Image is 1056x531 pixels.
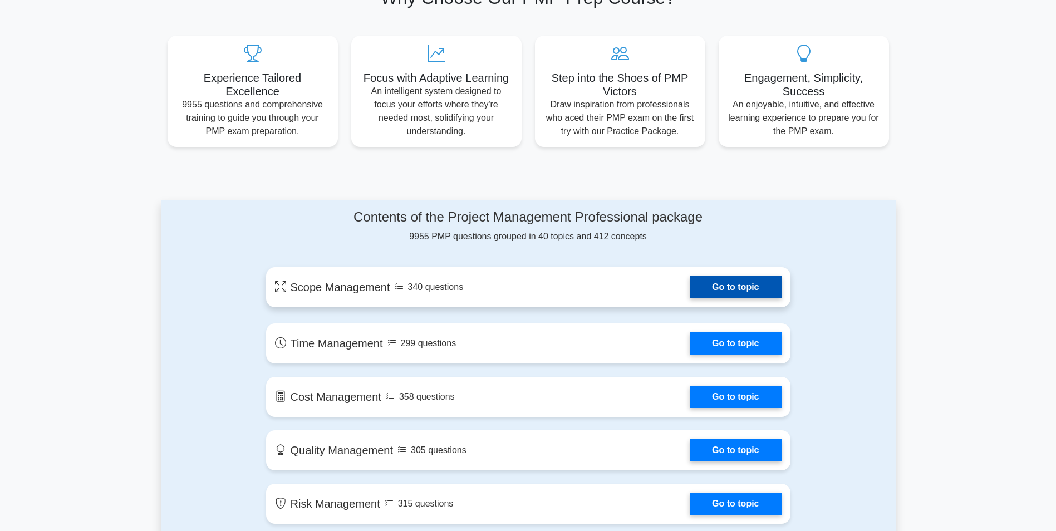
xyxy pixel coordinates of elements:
h4: Contents of the Project Management Professional package [266,209,790,225]
h5: Experience Tailored Excellence [176,71,329,98]
p: Draw inspiration from professionals who aced their PMP exam on the first try with our Practice Pa... [544,98,696,138]
div: 9955 PMP questions grouped in 40 topics and 412 concepts [266,209,790,243]
h5: Step into the Shoes of PMP Victors [544,71,696,98]
a: Go to topic [690,386,781,408]
a: Go to topic [690,439,781,461]
a: Go to topic [690,276,781,298]
p: An intelligent system designed to focus your efforts where they're needed most, solidifying your ... [360,85,513,138]
h5: Focus with Adaptive Learning [360,71,513,85]
h5: Engagement, Simplicity, Success [728,71,880,98]
p: An enjoyable, intuitive, and effective learning experience to prepare you for the PMP exam. [728,98,880,138]
a: Go to topic [690,332,781,355]
a: Go to topic [690,493,781,515]
p: 9955 questions and comprehensive training to guide you through your PMP exam preparation. [176,98,329,138]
